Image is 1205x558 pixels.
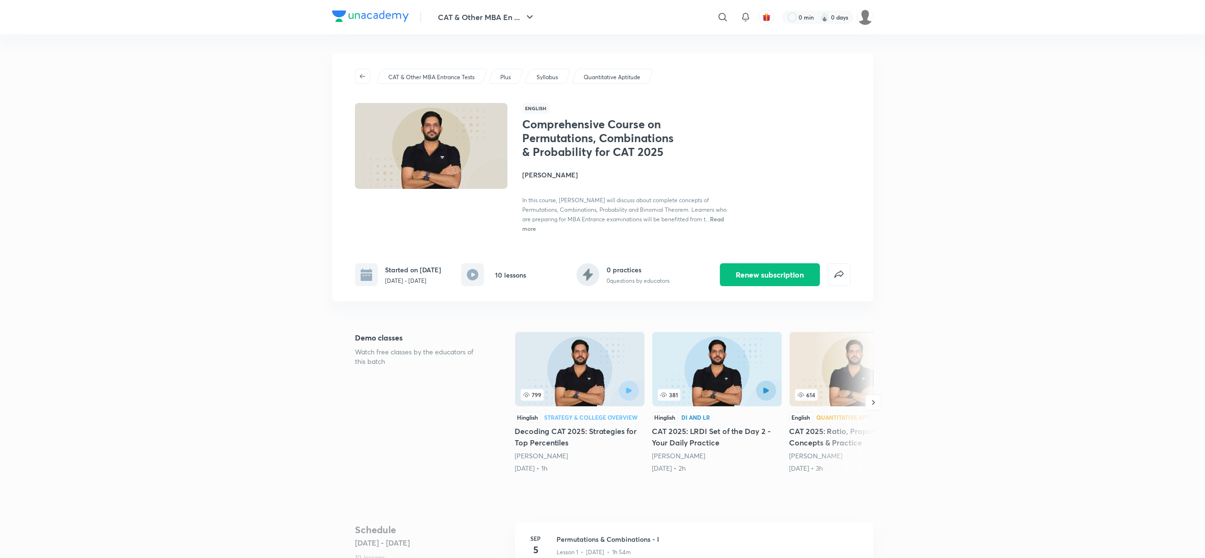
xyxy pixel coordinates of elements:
p: Lesson 1 • [DATE] • 1h 54m [557,548,631,557]
a: CAT & Other MBA Entrance Tests [386,73,476,82]
a: Decoding CAT 2025: Strategies for Top Percentiles [515,332,645,473]
div: DI and LR [682,414,710,420]
div: Hinglish [652,412,678,423]
div: English [790,412,813,423]
p: CAT & Other MBA Entrance Tests [388,73,475,82]
p: Quantitative Aptitude [584,73,640,82]
div: Hinglish [515,412,541,423]
button: avatar [759,10,774,25]
a: CAT 2025: Ratio, Proportion, Mixture Concepts & Practice [790,332,919,473]
div: Ravi Kumar [790,451,919,461]
img: Nilesh [857,9,873,25]
div: 9th May • 2h [652,464,782,473]
a: [PERSON_NAME] [515,451,568,460]
h4: [PERSON_NAME] [523,170,736,180]
h6: 0 practices [607,265,670,275]
h4: 5 [527,543,546,557]
img: avatar [762,13,771,21]
p: 0 questions by educators [607,277,670,285]
a: Company Logo [332,10,409,24]
a: Quantitative Aptitude [582,73,642,82]
h3: Permutations & Combinations - I [557,534,862,544]
span: 381 [658,389,680,401]
p: Plus [500,73,511,82]
h6: 10 lessons [496,270,527,280]
div: Ravi Kumar [652,451,782,461]
button: false [828,263,851,286]
img: streak [820,12,830,22]
p: Syllabus [537,73,558,82]
p: Watch free classes by the educators of this batch [355,347,485,366]
p: [DATE] - [DATE] [385,277,442,285]
a: 799HinglishStrategy & College OverviewDecoding CAT 2025: Strategies for Top Percentiles[PERSON_NA... [515,332,645,473]
a: Syllabus [535,73,559,82]
a: 614EnglishQuantitative AptitudeCAT 2025: Ratio, Proportion, Mixture Concepts & Practice[PERSON_NA... [790,332,919,473]
h6: Sep [527,534,546,543]
h6: Started on [DATE] [385,265,442,275]
a: Plus [498,73,512,82]
span: 614 [795,389,818,401]
div: Ravi Kumar [515,451,645,461]
img: Thumbnail [353,102,508,190]
h1: Comprehensive Course on Permutations, Combinations & Probability for CAT 2025 [523,117,678,158]
a: [PERSON_NAME] [652,451,706,460]
h5: CAT 2025: Ratio, Proportion, Mixture Concepts & Practice [790,425,919,448]
img: Company Logo [332,10,409,22]
h5: CAT 2025: LRDI Set of the Day 2 - Your Daily Practice [652,425,782,448]
h5: [DATE] - [DATE] [355,537,507,548]
div: 17th Jun • 3h [790,464,919,473]
span: English [523,103,549,114]
div: 19th Apr • 1h [515,464,645,473]
a: 381HinglishDI and LRCAT 2025: LRDI Set of the Day 2 - Your Daily Practice[PERSON_NAME][DATE] • 2h [652,332,782,473]
h4: Schedule [355,523,507,537]
h5: Demo classes [355,332,485,343]
h5: Decoding CAT 2025: Strategies for Top Percentiles [515,425,645,448]
button: Renew subscription [720,263,820,286]
button: CAT & Other MBA En ... [433,8,541,27]
span: In this course, [PERSON_NAME] will discuss about complete concepts of Permutations, Combinations,... [523,196,727,223]
a: [PERSON_NAME] [790,451,843,460]
div: Strategy & College Overview [545,414,638,420]
span: 799 [521,389,544,401]
a: CAT 2025: LRDI Set of the Day 2 - Your Daily Practice [652,332,782,473]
